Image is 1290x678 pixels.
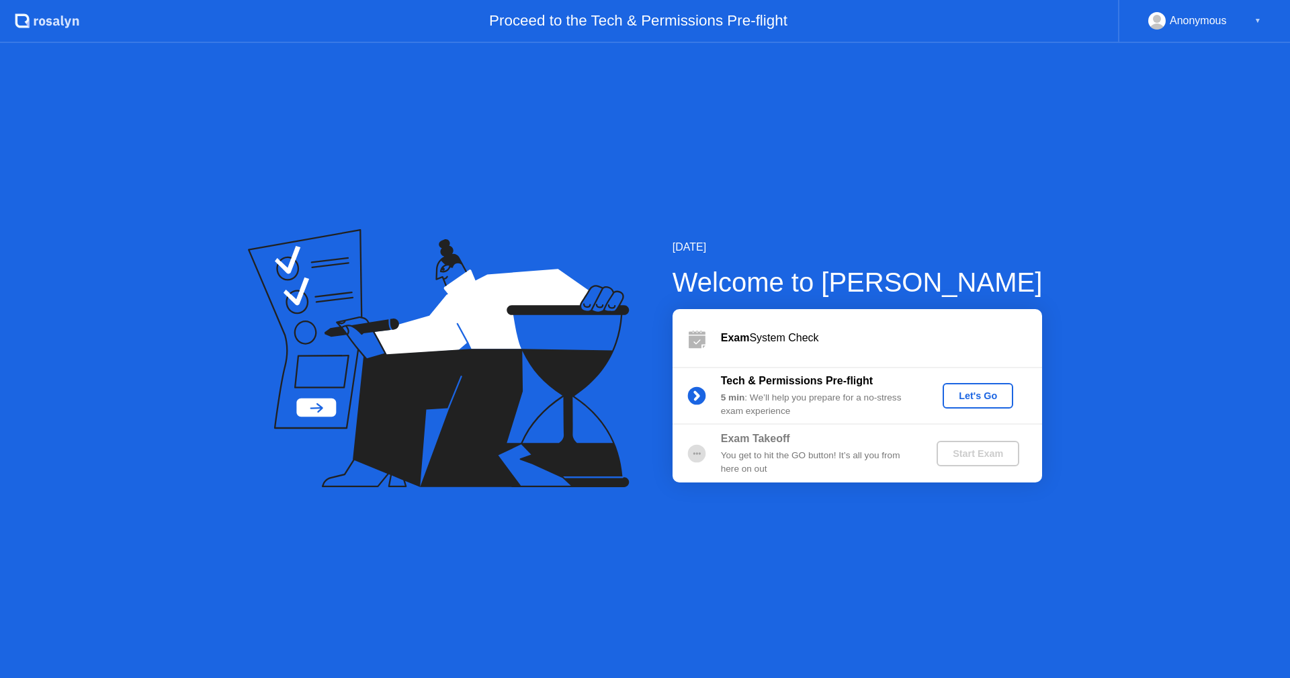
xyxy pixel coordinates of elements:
div: You get to hit the GO button! It’s all you from here on out [721,449,914,476]
div: Welcome to [PERSON_NAME] [673,262,1043,302]
div: ▼ [1254,12,1261,30]
div: [DATE] [673,239,1043,255]
div: System Check [721,330,1042,346]
div: Anonymous [1170,12,1227,30]
button: Let's Go [943,383,1013,409]
button: Start Exam [937,441,1019,466]
div: : We’ll help you prepare for a no-stress exam experience [721,391,914,419]
b: Exam Takeoff [721,433,790,444]
b: 5 min [721,392,745,402]
b: Tech & Permissions Pre-flight [721,375,873,386]
div: Start Exam [942,448,1014,459]
div: Let's Go [948,390,1008,401]
b: Exam [721,332,750,343]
